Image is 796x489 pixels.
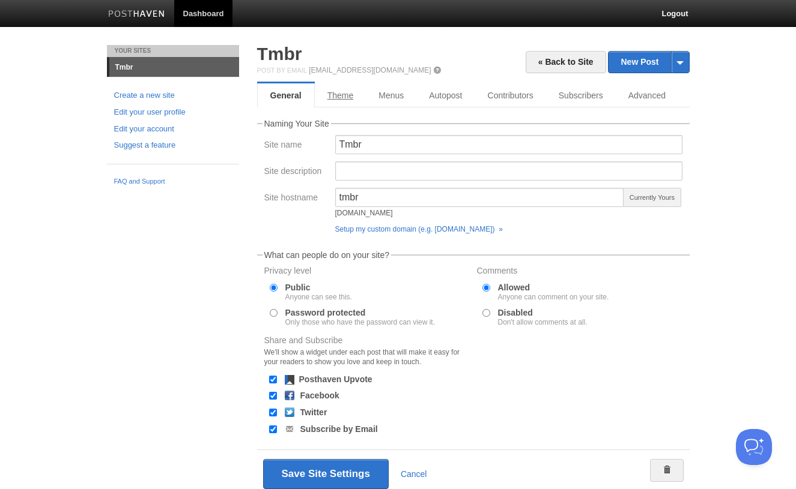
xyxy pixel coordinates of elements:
[263,251,392,259] legend: What can people do on your site?
[264,193,328,205] label: Site hostname
[264,140,328,152] label: Site name
[401,469,427,479] a: Cancel
[109,58,239,77] a: Tmbr
[285,391,294,400] img: facebook.png
[264,347,470,367] div: We'll show a widget under each post that will make it easy for your readers to show you love and ...
[257,83,315,107] a: General
[264,336,470,370] label: Share and Subscribe
[285,319,435,326] div: Only those who have the password can view it.
[736,429,772,465] iframe: Help Scout Beacon - Open
[108,10,165,19] img: Posthaven-bar
[285,293,352,301] div: Anyone can see this.
[526,51,606,73] a: « Back to Site
[285,308,435,326] label: Password protected
[335,209,625,217] div: [DOMAIN_NAME]
[114,123,232,136] a: Edit your account
[623,188,681,207] span: Currently Yours
[107,45,239,57] li: Your Sites
[300,391,339,400] label: Facebook
[498,319,588,326] div: Don't allow comments at all.
[114,176,232,187] a: FAQ and Support
[309,66,431,74] a: [EMAIL_ADDRESS][DOMAIN_NAME]
[285,407,294,417] img: twitter.png
[300,408,327,416] label: Twitter
[609,52,688,73] a: New Post
[475,83,546,107] a: Contributors
[263,119,331,128] legend: Naming Your Site
[300,425,378,433] label: Subscribe by Email
[498,293,609,301] div: Anyone can comment on your site.
[616,83,678,107] a: Advanced
[114,89,232,102] a: Create a new site
[257,44,302,64] a: Tmbr
[263,459,389,489] button: Save Site Settings
[366,83,416,107] a: Menus
[498,283,609,301] label: Allowed
[335,225,503,233] a: Setup my custom domain (e.g. [DOMAIN_NAME]) »
[315,83,366,107] a: Theme
[114,139,232,152] a: Suggest a feature
[264,266,470,278] label: Privacy level
[299,375,372,383] label: Posthaven Upvote
[257,67,307,74] span: Post by Email
[114,106,232,119] a: Edit your user profile
[546,83,616,107] a: Subscribers
[477,266,682,278] label: Comments
[498,308,588,326] label: Disabled
[264,167,328,178] label: Site description
[416,83,475,107] a: Autopost
[285,283,352,301] label: Public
